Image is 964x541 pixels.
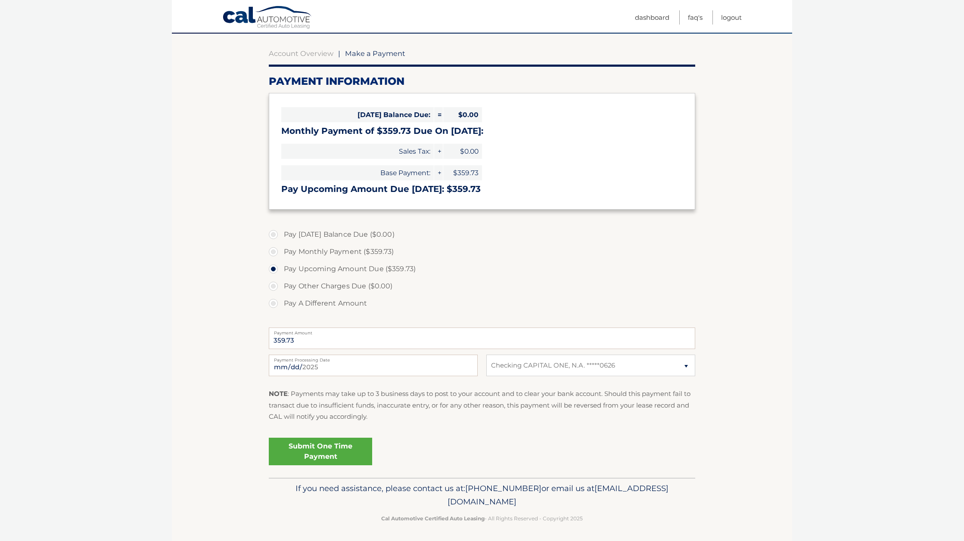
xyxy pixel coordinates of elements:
[269,226,695,243] label: Pay [DATE] Balance Due ($0.00)
[345,49,405,58] span: Make a Payment
[269,355,478,362] label: Payment Processing Date
[269,328,695,349] input: Payment Amount
[281,126,683,136] h3: Monthly Payment of $359.73 Due On [DATE]:
[434,107,443,122] span: =
[443,165,482,180] span: $359.73
[381,515,485,522] strong: Cal Automotive Certified Auto Leasing
[269,260,695,278] label: Pay Upcoming Amount Due ($359.73)
[338,49,340,58] span: |
[443,144,482,159] span: $0.00
[721,10,742,25] a: Logout
[274,482,690,509] p: If you need assistance, please contact us at: or email us at
[281,144,434,159] span: Sales Tax:
[269,328,695,334] label: Payment Amount
[434,165,443,180] span: +
[465,483,541,493] span: [PHONE_NUMBER]
[269,390,288,398] strong: NOTE
[269,438,372,465] a: Submit One Time Payment
[281,184,683,195] h3: Pay Upcoming Amount Due [DATE]: $359.73
[269,295,695,312] label: Pay A Different Amount
[688,10,703,25] a: FAQ's
[281,165,434,180] span: Base Payment:
[269,355,478,376] input: Payment Date
[269,388,695,422] p: : Payments may take up to 3 business days to post to your account and to clear your bank account....
[281,107,434,122] span: [DATE] Balance Due:
[269,49,333,58] a: Account Overview
[222,6,313,31] a: Cal Automotive
[635,10,669,25] a: Dashboard
[443,107,482,122] span: $0.00
[434,144,443,159] span: +
[269,243,695,260] label: Pay Monthly Payment ($359.73)
[274,514,690,523] p: - All Rights Reserved - Copyright 2025
[269,75,695,88] h2: Payment Information
[269,278,695,295] label: Pay Other Charges Due ($0.00)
